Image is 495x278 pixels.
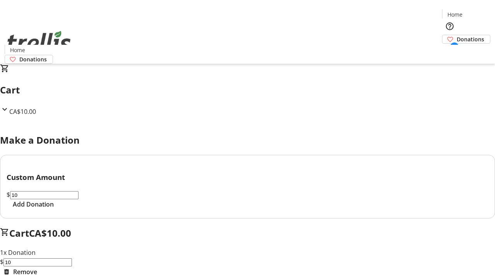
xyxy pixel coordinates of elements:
span: $ [7,190,10,199]
span: Donations [457,35,484,43]
span: CA$10.00 [9,107,36,116]
input: Donation Amount [3,258,72,266]
span: Add Donation [13,200,54,209]
a: Home [442,10,467,19]
input: Donation Amount [10,191,79,199]
span: Home [447,10,463,19]
span: Home [10,46,25,54]
a: Donations [442,35,490,44]
a: Donations [5,55,53,64]
button: Help [442,19,457,34]
span: Donations [19,55,47,63]
img: Orient E2E Organization vjlQ4Jt33u's Logo [5,22,73,61]
span: CA$10.00 [29,227,71,239]
span: Remove [13,267,37,276]
h3: Custom Amount [7,172,488,183]
a: Home [5,46,30,54]
button: Add Donation [7,200,60,209]
button: Cart [442,44,457,59]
